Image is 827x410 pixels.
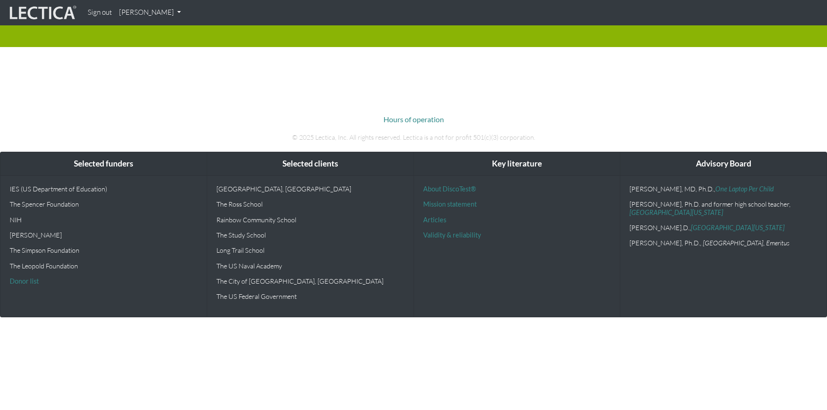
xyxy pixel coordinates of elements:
p: The Ross School [216,200,404,208]
em: , [GEOGRAPHIC_DATA], Emeritus [700,239,790,247]
p: [PERSON_NAME].D., [629,224,817,232]
p: The Study School [216,231,404,239]
div: Selected funders [0,152,207,176]
p: [PERSON_NAME], Ph.D. [629,239,817,247]
p: The US Naval Academy [216,262,404,270]
p: IES (US Department of Education) [10,185,198,193]
p: The US Federal Government [216,292,404,300]
p: The Leopold Foundation [10,262,198,270]
a: About DiscoTest® [423,185,476,193]
a: Validity & reliability [423,231,481,239]
a: [GEOGRAPHIC_DATA][US_STATE] [691,224,785,232]
p: Rainbow Community School [216,216,404,224]
p: [PERSON_NAME] [10,231,198,239]
div: Advisory Board [620,152,827,176]
p: The City of [GEOGRAPHIC_DATA], [GEOGRAPHIC_DATA] [216,277,404,285]
a: Sign out [84,4,115,22]
p: © 2025 Lectica, Inc. All rights reserved. Lectica is a not for profit 501(c)(3) corporation. [157,132,670,143]
p: [PERSON_NAME], MD, Ph.D., [629,185,817,193]
a: [PERSON_NAME] [115,4,185,22]
a: Articles [423,216,446,224]
div: Selected clients [207,152,413,176]
p: [PERSON_NAME], Ph.D. and former high school teacher, [629,200,817,216]
a: Mission statement [423,200,477,208]
div: Key literature [414,152,620,176]
p: Long Trail School [216,246,404,254]
img: lecticalive [7,4,77,22]
p: The Simpson Foundation [10,246,198,254]
p: The Spencer Foundation [10,200,198,208]
p: NIH [10,216,198,224]
a: [GEOGRAPHIC_DATA][US_STATE] [629,208,723,216]
p: [GEOGRAPHIC_DATA], [GEOGRAPHIC_DATA] [216,185,404,193]
a: Hours of operation [384,115,444,124]
a: One Laptop Per Child [715,185,774,193]
a: Donor list [10,277,39,285]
